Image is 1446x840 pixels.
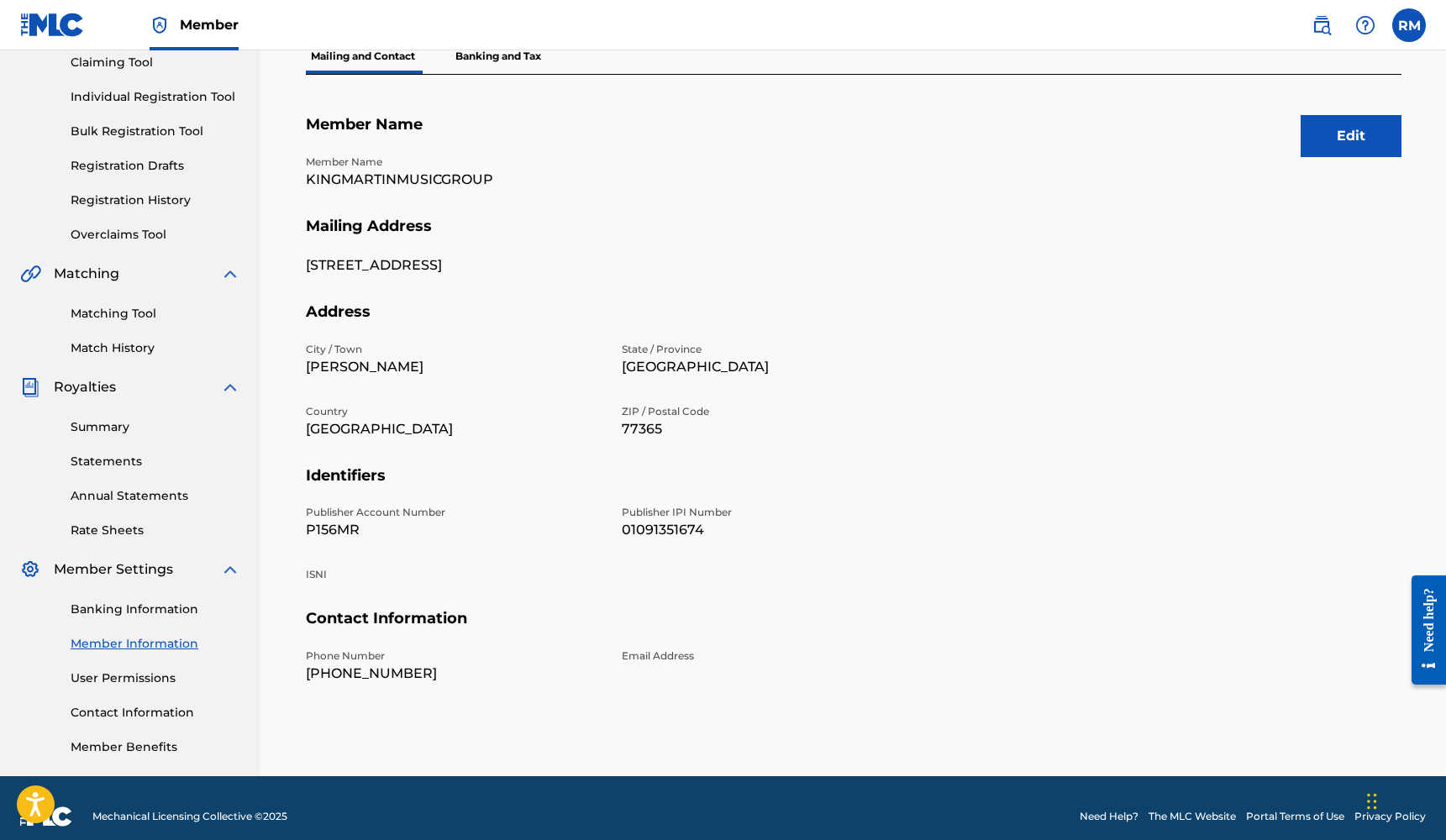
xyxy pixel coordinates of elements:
[306,170,602,190] p: KINGMARTINMUSICGROUP
[1367,776,1377,827] div: Drag
[54,264,119,284] span: Matching
[622,357,918,377] p: [GEOGRAPHIC_DATA]
[1355,15,1375,35] img: help
[20,559,40,580] img: Member Settings
[306,302,1401,342] h5: Address
[622,648,918,664] p: Email Address
[220,559,240,580] img: expand
[306,648,602,664] p: Phone Number
[306,357,602,377] p: [PERSON_NAME]
[622,342,918,357] p: State / Province
[306,466,1401,506] h5: Identifiers
[622,404,918,419] p: ZIP / Postal Code
[1362,759,1446,840] iframe: Chat Widget
[54,377,116,397] span: Royalties
[1301,115,1401,157] button: Edit
[306,404,602,419] p: Country
[20,13,85,37] img: MLC Logo
[306,419,602,439] p: [GEOGRAPHIC_DATA]
[1392,8,1426,42] div: User Menu
[220,377,240,397] img: expand
[150,15,170,35] img: Top Rightsholder
[622,520,918,540] p: 01091351674
[71,226,240,244] a: Overclaims Tool
[1080,809,1138,824] a: Need Help?
[306,567,602,582] p: ISNI
[71,418,240,436] a: Summary
[306,609,1401,648] h5: Contact Information
[92,809,287,824] span: Mechanical Licensing Collective © 2025
[71,704,240,722] a: Contact Information
[220,264,240,284] img: expand
[71,453,240,470] a: Statements
[306,505,602,520] p: Publisher Account Number
[622,419,918,439] p: 77365
[1399,561,1446,700] iframe: Resource Center
[1305,8,1338,42] a: Public Search
[20,806,72,827] img: logo
[71,339,240,357] a: Match History
[306,664,602,684] p: [PHONE_NUMBER]
[306,217,1401,256] h5: Mailing Address
[1149,809,1236,824] a: The MLC Website
[1246,809,1344,824] a: Portal Terms of Use
[71,738,240,756] a: Member Benefits
[1312,15,1332,35] img: search
[71,54,240,71] a: Claiming Tool
[71,157,240,175] a: Registration Drafts
[306,39,420,74] p: Mailing and Contact
[306,520,602,540] p: P156MR
[450,39,546,74] p: Banking and Tax
[20,377,40,397] img: Royalties
[71,487,240,505] a: Annual Statements
[1349,8,1382,42] div: Help
[71,123,240,140] a: Bulk Registration Tool
[54,559,173,580] span: Member Settings
[71,192,240,209] a: Registration History
[71,522,240,539] a: Rate Sheets
[71,601,240,618] a: Banking Information
[306,155,602,170] p: Member Name
[20,264,41,284] img: Matching
[71,669,240,687] a: User Permissions
[71,88,240,106] a: Individual Registration Tool
[180,15,239,34] span: Member
[622,505,918,520] p: Publisher IPI Number
[306,342,602,357] p: City / Town
[71,305,240,323] a: Matching Tool
[71,635,240,653] a: Member Information
[306,115,1401,155] h5: Member Name
[306,255,602,276] p: [STREET_ADDRESS]
[1354,809,1426,824] a: Privacy Policy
